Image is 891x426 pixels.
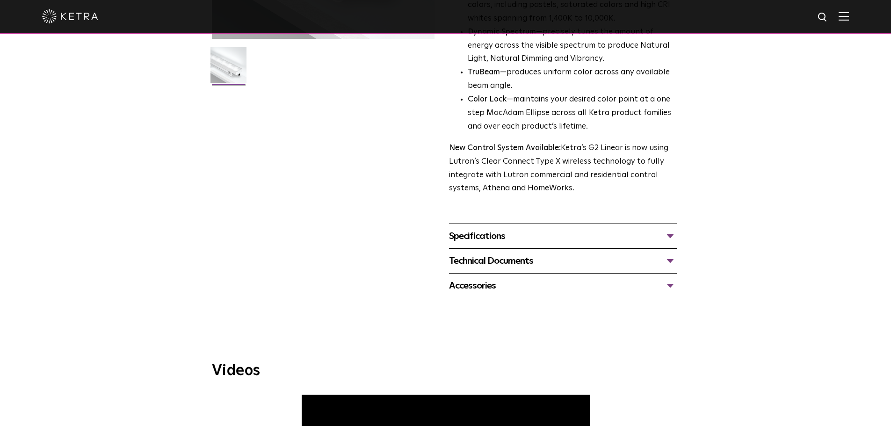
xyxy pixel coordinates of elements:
[468,28,536,36] strong: Dynamic Spectrum
[212,363,680,378] h3: Videos
[449,253,677,268] div: Technical Documents
[210,47,246,90] img: G2-Linear-2021-Web-Square
[817,12,829,23] img: search icon
[449,144,561,152] strong: New Control System Available:
[468,26,677,66] li: —precisely tunes the amount of energy across the visible spectrum to produce Natural Light, Natur...
[42,9,98,23] img: ketra-logo-2019-white
[449,278,677,293] div: Accessories
[468,66,677,93] li: —produces uniform color across any available beam angle.
[468,68,500,76] strong: TruBeam
[468,95,507,103] strong: Color Lock
[449,142,677,196] p: Ketra’s G2 Linear is now using Lutron’s Clear Connect Type X wireless technology to fully integra...
[468,93,677,134] li: —maintains your desired color point at a one step MacAdam Ellipse across all Ketra product famili...
[449,229,677,244] div: Specifications
[839,12,849,21] img: Hamburger%20Nav.svg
